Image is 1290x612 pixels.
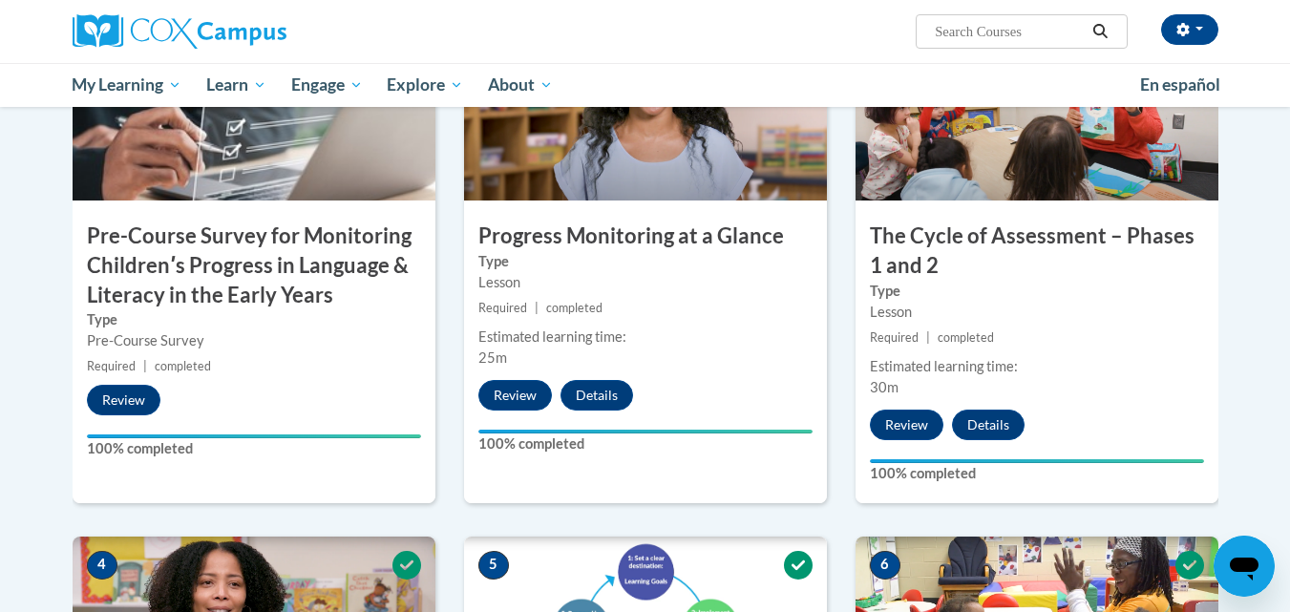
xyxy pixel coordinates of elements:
[870,551,900,580] span: 6
[206,74,266,96] span: Learn
[73,222,435,309] h3: Pre-Course Survey for Monitoring Childrenʹs Progress in Language & Literacy in the Early Years
[1086,20,1114,43] button: Search
[87,434,421,438] div: Your progress
[870,410,943,440] button: Review
[933,20,1086,43] input: Search Courses
[87,330,421,351] div: Pre-Course Survey
[870,463,1204,484] label: 100% completed
[478,380,552,411] button: Review
[478,430,813,433] div: Your progress
[464,222,827,251] h3: Progress Monitoring at a Glance
[1161,14,1218,45] button: Account Settings
[476,63,565,107] a: About
[870,302,1204,323] div: Lesson
[291,74,363,96] span: Engage
[870,356,1204,377] div: Estimated learning time:
[938,330,994,345] span: completed
[478,433,813,454] label: 100% completed
[856,222,1218,281] h3: The Cycle of Assessment – Phases 1 and 2
[72,74,181,96] span: My Learning
[44,63,1247,107] div: Main menu
[1128,65,1233,105] a: En español
[374,63,476,107] a: Explore
[870,459,1204,463] div: Your progress
[87,438,421,459] label: 100% completed
[1214,536,1275,597] iframe: Button to launch messaging window
[478,349,507,366] span: 25m
[478,551,509,580] span: 5
[478,272,813,293] div: Lesson
[1140,74,1220,95] span: En español
[926,330,930,345] span: |
[143,359,147,373] span: |
[73,14,286,49] img: Cox Campus
[870,330,919,345] span: Required
[87,359,136,373] span: Required
[73,14,435,49] a: Cox Campus
[478,301,527,315] span: Required
[87,309,421,330] label: Type
[870,281,1204,302] label: Type
[560,380,633,411] button: Details
[194,63,279,107] a: Learn
[387,74,463,96] span: Explore
[478,251,813,272] label: Type
[478,327,813,348] div: Estimated learning time:
[870,379,899,395] span: 30m
[87,385,160,415] button: Review
[155,359,211,373] span: completed
[535,301,539,315] span: |
[87,551,117,580] span: 4
[952,410,1025,440] button: Details
[546,301,603,315] span: completed
[279,63,375,107] a: Engage
[488,74,553,96] span: About
[60,63,195,107] a: My Learning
